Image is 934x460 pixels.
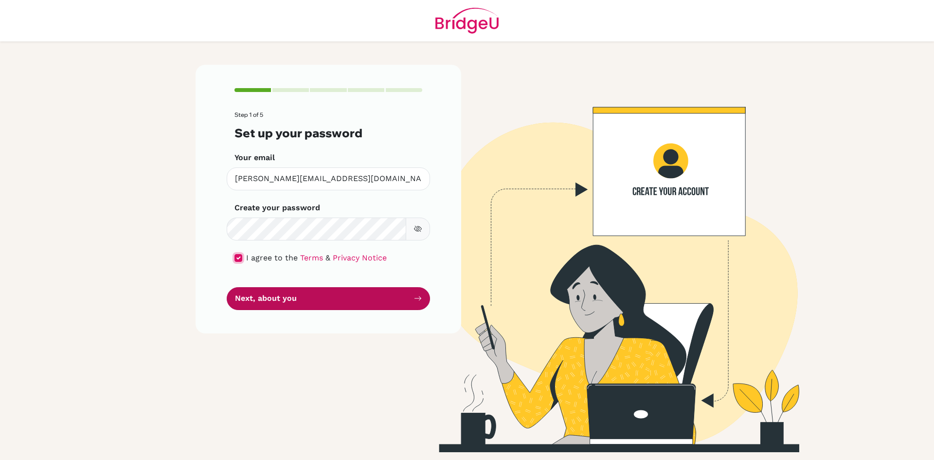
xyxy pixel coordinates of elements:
span: Step 1 of 5 [234,111,263,118]
a: Terms [300,253,323,262]
button: Next, about you [227,287,430,310]
span: & [325,253,330,262]
input: Insert your email* [227,167,430,190]
h3: Set up your password [234,126,422,140]
img: Create your account [328,65,883,452]
label: Your email [234,152,275,164]
label: Create your password [234,202,320,214]
span: I agree to the [246,253,298,262]
a: Privacy Notice [333,253,387,262]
